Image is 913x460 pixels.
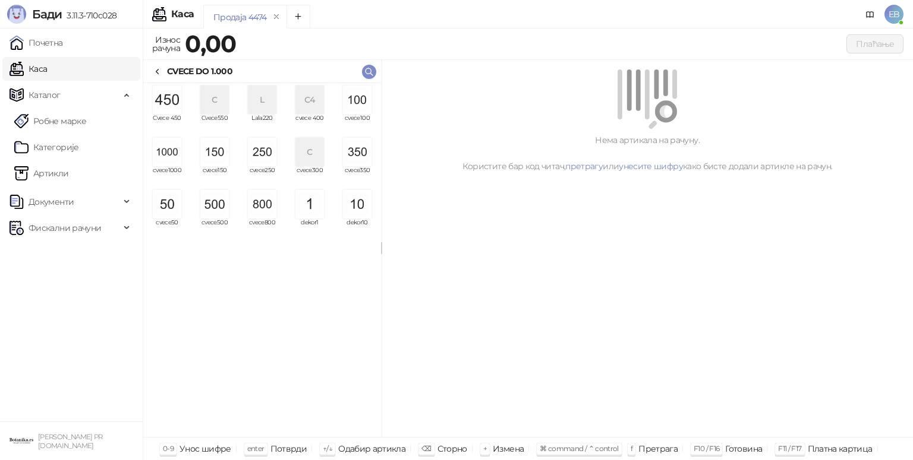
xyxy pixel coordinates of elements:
[248,138,276,166] img: Slika
[243,167,281,185] span: cvece250
[638,441,678,456] div: Претрага
[32,7,62,21] span: Бади
[295,138,324,166] div: C
[396,134,899,173] div: Нема артикала на рачуну. Користите бар код читач, или како бисте додали артикле на рачун.
[619,161,683,172] a: унесите шифру
[148,115,186,133] span: Cvece 450
[270,441,307,456] div: Потврди
[62,10,117,21] span: 3.11.3-710c028
[213,11,266,24] div: Продаја 4474
[150,32,182,56] div: Износ рачуна
[291,220,329,237] span: dekor1
[291,115,329,133] span: cvece 400
[248,190,276,218] img: Slika
[14,135,79,159] a: Категорије
[143,83,381,437] div: grid
[343,190,372,218] img: Slika
[631,444,632,453] span: f
[884,5,903,24] span: EB
[437,441,467,456] div: Сторно
[243,115,281,133] span: Lala220
[243,220,281,237] span: cvece800
[153,190,181,218] img: Slika
[153,85,181,114] img: Slika
[565,161,603,172] a: претрагу
[200,138,229,166] img: Slika
[38,433,103,450] small: [PERSON_NAME] PR [DOMAIN_NAME]
[338,115,376,133] span: cvece100
[248,85,276,114] div: L
[725,441,762,456] div: Готовина
[343,85,372,114] img: Slika
[148,220,186,237] span: cvece50
[295,190,324,218] img: Slika
[200,85,229,114] div: C
[861,5,880,24] a: Документација
[540,444,619,453] span: ⌘ command / ⌃ control
[338,441,405,456] div: Одабир артикла
[323,444,332,453] span: ↑/↓
[808,441,873,456] div: Платна картица
[200,190,229,218] img: Slika
[7,5,26,24] img: Logo
[338,167,376,185] span: cvece350
[29,216,101,240] span: Фискални рачуни
[295,85,324,114] div: C4
[163,444,174,453] span: 0-9
[196,220,234,237] span: cvece500
[148,167,186,185] span: cvece1000
[269,12,284,22] button: remove
[694,444,719,453] span: F10 / F16
[338,220,376,237] span: dekor10
[287,5,310,28] button: Add tab
[196,167,234,185] span: cvece150
[247,444,265,453] span: enter
[29,190,74,214] span: Документи
[10,429,33,453] img: 64x64-companyLogo-0e2e8aaa-0bd2-431b-8613-6e3c65811325.png
[10,31,63,55] a: Почетна
[778,444,801,453] span: F11 / F17
[196,115,234,133] span: Cvece550
[171,9,194,19] div: Каса
[167,65,232,78] div: CVECE DO 1.000
[180,441,231,456] div: Унос шифре
[343,138,372,166] img: Slika
[14,109,86,133] a: Робне марке
[493,441,524,456] div: Измена
[291,167,329,185] span: cvece300
[846,34,903,53] button: Плаћање
[153,138,181,166] img: Slika
[10,57,47,81] a: Каса
[29,83,61,107] span: Каталог
[421,444,431,453] span: ⌫
[14,161,69,185] a: ArtikliАртикли
[185,29,236,58] strong: 0,00
[483,444,487,453] span: +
